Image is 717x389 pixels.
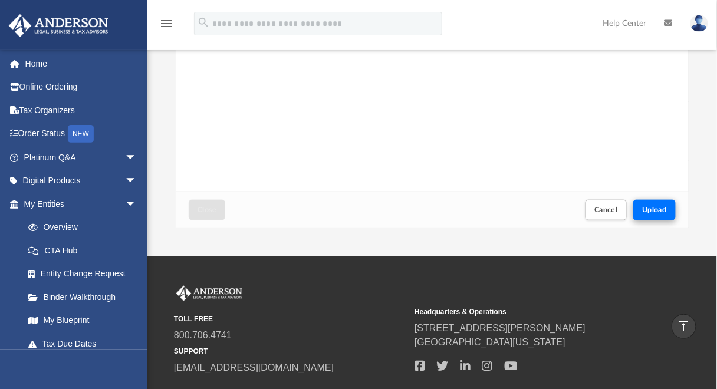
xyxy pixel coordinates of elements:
[17,216,154,239] a: Overview
[198,206,216,213] span: Close
[189,200,225,220] button: Close
[8,122,154,146] a: Order StatusNEW
[586,200,627,220] button: Cancel
[677,319,691,333] i: vertical_align_top
[174,363,334,373] a: [EMAIL_ADDRESS][DOMAIN_NAME]
[8,192,154,216] a: My Entitiesarrow_drop_down
[174,347,406,357] small: SUPPORT
[415,306,647,317] small: Headquarters & Operations
[8,52,154,75] a: Home
[68,125,94,143] div: NEW
[633,200,676,220] button: Upload
[17,285,154,309] a: Binder Walkthrough
[159,22,173,31] a: menu
[17,309,149,332] a: My Blueprint
[159,17,173,31] i: menu
[17,332,154,355] a: Tax Due Dates
[415,323,586,333] a: [STREET_ADDRESS][PERSON_NAME]
[174,314,406,324] small: TOLL FREE
[174,286,245,301] img: Anderson Advisors Platinum Portal
[642,206,667,213] span: Upload
[8,98,154,122] a: Tax Organizers
[415,337,565,347] a: [GEOGRAPHIC_DATA][US_STATE]
[197,16,210,29] i: search
[5,14,112,37] img: Anderson Advisors Platinum Portal
[8,75,154,99] a: Online Ordering
[672,314,696,339] a: vertical_align_top
[125,169,149,193] span: arrow_drop_down
[8,169,154,193] a: Digital Productsarrow_drop_down
[174,330,232,340] a: 800.706.4741
[690,15,708,32] img: User Pic
[125,192,149,216] span: arrow_drop_down
[8,146,154,169] a: Platinum Q&Aarrow_drop_down
[17,239,154,262] a: CTA Hub
[594,206,618,213] span: Cancel
[125,146,149,170] span: arrow_drop_down
[17,262,154,286] a: Entity Change Request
